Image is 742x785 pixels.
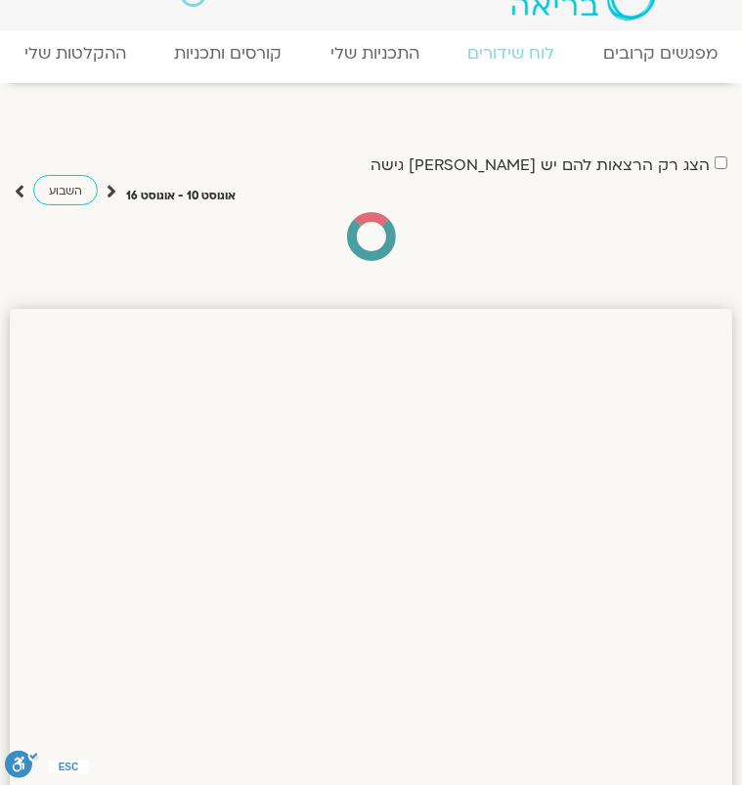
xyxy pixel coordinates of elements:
[33,175,98,205] a: השבוע
[49,184,82,198] span: השבוע
[371,156,710,174] label: הצג רק הרצאות להם יש [PERSON_NAME] גישה
[151,33,307,73] a: קורסים ותכניות
[306,33,444,73] a: התכניות שלי
[579,33,742,73] a: מפגשים קרובים
[126,187,236,206] p: אוגוסט 10 - אוגוסט 16
[444,33,580,73] a: לוח שידורים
